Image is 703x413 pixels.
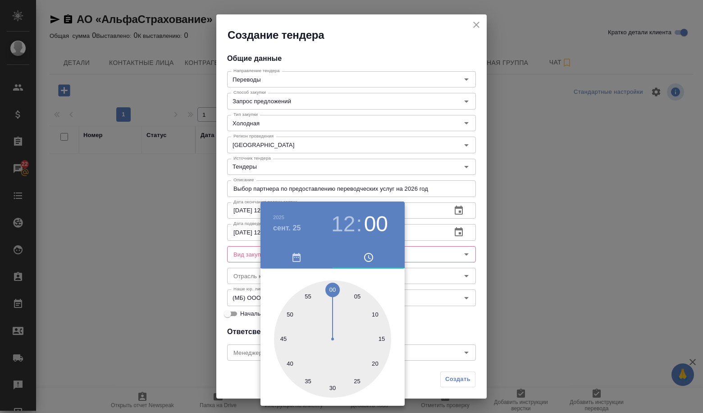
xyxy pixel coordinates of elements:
button: 12 [331,211,355,237]
button: сент. 25 [273,223,301,234]
h3: : [356,211,362,237]
button: 2025 [273,215,284,220]
button: 00 [364,211,388,237]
